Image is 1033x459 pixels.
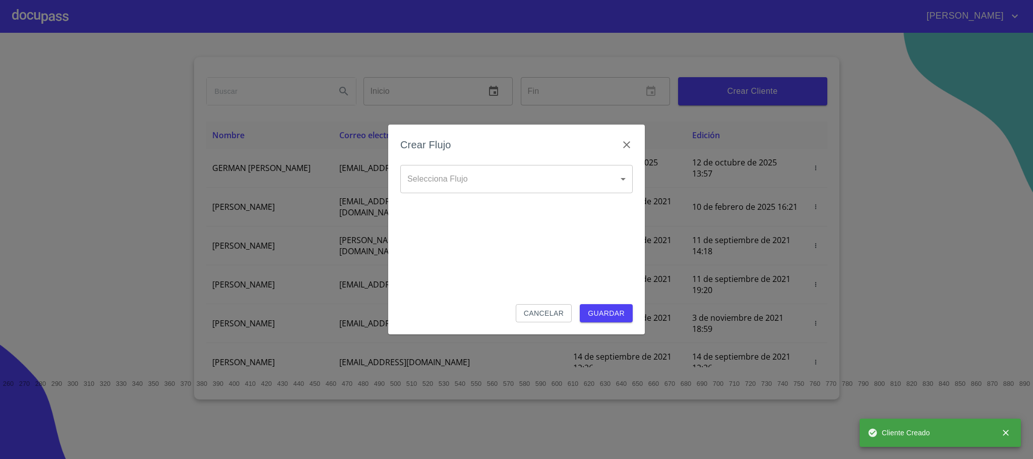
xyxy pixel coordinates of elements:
div: ​ [400,165,633,193]
button: Guardar [580,304,633,323]
span: Cliente Creado [868,428,930,438]
button: close [995,422,1017,444]
button: Cancelar [516,304,572,323]
span: Cancelar [524,307,564,320]
h6: Crear Flujo [400,137,451,153]
span: Guardar [588,307,625,320]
